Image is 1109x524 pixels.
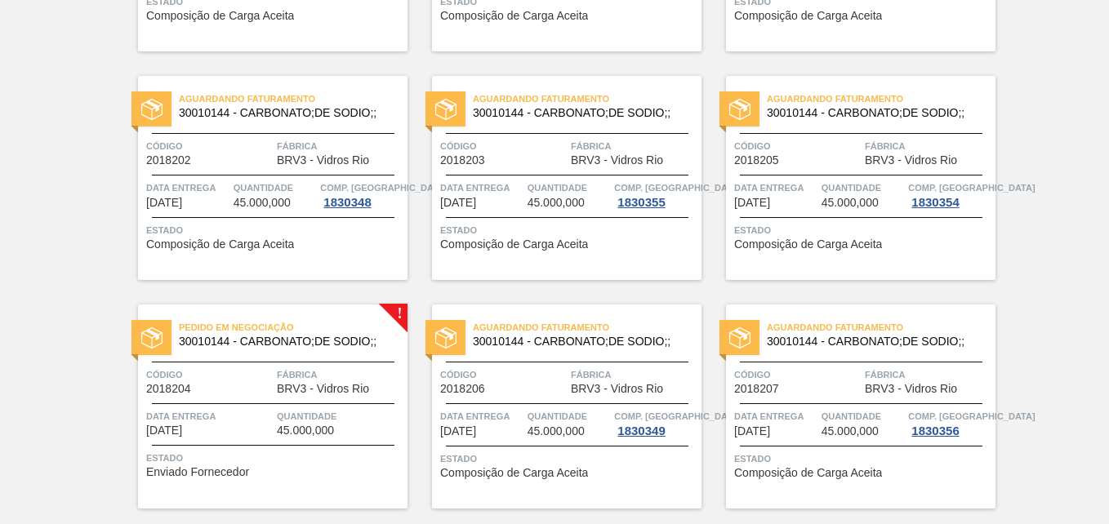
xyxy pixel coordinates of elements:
[614,180,697,209] a: Comp. [GEOGRAPHIC_DATA]1830355
[435,327,457,349] img: estado
[734,10,882,22] span: Composição de Carga Aceita
[865,383,957,395] span: BRV3 - Vidros Rio
[729,99,750,120] img: estado
[473,319,701,335] span: Aguardando Faturamento
[767,335,982,348] span: 30010144 - CARBONATO;DE SODIO;;
[528,408,611,424] span: Quantidade
[865,366,991,383] span: Fábrica
[440,467,588,479] span: Composição de Carga Aceita
[146,408,273,424] span: Data entrega
[277,366,403,383] span: Fábrica
[146,154,191,167] span: 2018202
[408,304,701,508] a: estadoAguardando Faturamento30010144 - CARBONATO;DE SODIO;;Código2018206FábricaBRV3 - Vidros RioD...
[440,222,697,238] span: Status
[179,335,394,348] span: 30010144 - CARBONATO;DE SODIO;;
[473,335,688,348] span: 30010144 - CARBONATO;DE SODIO;;
[734,467,882,479] span: Composição de Carga Aceita
[734,383,779,395] span: 2018207
[734,154,779,167] span: 2018205
[146,366,273,383] span: Código
[440,408,523,424] span: Data entrega
[571,366,697,383] span: Fábrica
[614,180,741,196] span: Comp. Carga
[146,383,191,395] span: 2018204
[473,107,688,119] span: 30010144 - CARBONATO;DE SODIO;;
[320,180,403,209] a: Comp. [GEOGRAPHIC_DATA]1830348
[571,138,697,154] span: Fábrica
[440,154,485,167] span: 2018203
[440,197,476,209] span: 27/09/2025
[234,180,317,196] span: Quantidade
[440,10,588,22] span: Composição de Carga Aceita
[734,238,882,251] span: Composição de Carga Aceita
[277,138,403,154] span: Fábrica
[528,425,585,437] span: 45.000,000
[440,451,697,467] span: Status
[614,408,741,424] span: Comp. Carga
[701,76,995,280] a: estadoAguardando Faturamento30010144 - CARBONATO;DE SODIO;;Código2018205FábricaBRV3 - Vidros RioD...
[767,107,982,119] span: 30010144 - CARBONATO;DE SODIO;;
[179,319,408,335] span: Pedido em Negociação
[277,154,369,167] span: BRV3 - Vidros Rio
[822,197,879,209] span: 45.000,000
[734,138,861,154] span: Código
[435,99,457,120] img: estado
[146,138,273,154] span: Código
[277,383,369,395] span: BRV3 - Vidros Rio
[571,383,663,395] span: BRV3 - Vidros Rio
[320,180,447,196] span: Comp. Carga
[822,408,905,424] span: Quantidade
[141,99,163,120] img: estado
[146,180,229,196] span: Data entrega
[908,408,991,437] a: Comp. [GEOGRAPHIC_DATA]1830356
[440,425,476,437] span: 30/09/2025
[114,76,408,280] a: estadoAguardando Faturamento30010144 - CARBONATO;DE SODIO;;Código2018202FábricaBRV3 - Vidros RioD...
[767,319,995,335] span: Aguardando Faturamento
[114,304,408,508] a: !estadoPedido em Negociação30010144 - CARBONATO;DE SODIO;;Código2018204FábricaBRV3 - Vidros RioDa...
[146,10,294,22] span: Composição de Carga Aceita
[614,408,697,437] a: Comp. [GEOGRAPHIC_DATA]1830349
[440,366,567,383] span: Código
[440,383,485,395] span: 2018206
[146,450,403,466] span: Status
[908,424,962,437] div: 1830356
[908,180,991,209] a: Comp. [GEOGRAPHIC_DATA]1830354
[767,91,995,107] span: Aguardando Faturamento
[908,180,1035,196] span: Comp. Carga
[734,222,991,238] span: Status
[277,424,334,437] span: 45.000,000
[179,91,408,107] span: Aguardando Faturamento
[734,366,861,383] span: Código
[865,154,957,167] span: BRV3 - Vidros Rio
[528,197,585,209] span: 45.000,000
[614,196,668,209] div: 1830355
[440,238,588,251] span: Composição de Carga Aceita
[146,424,182,437] span: 28/09/2025
[320,196,374,209] div: 1830348
[146,238,294,251] span: Composição de Carga Aceita
[822,180,905,196] span: Quantidade
[734,197,770,209] span: 28/09/2025
[571,154,663,167] span: BRV3 - Vidros Rio
[822,425,879,437] span: 45.000,000
[734,425,770,437] span: 30/09/2025
[473,91,701,107] span: Aguardando Faturamento
[729,327,750,349] img: estado
[865,138,991,154] span: Fábrica
[440,138,567,154] span: Código
[734,180,817,196] span: Data entrega
[141,327,163,349] img: estado
[179,107,394,119] span: 30010144 - CARBONATO;DE SODIO;;
[146,197,182,209] span: 26/09/2025
[408,76,701,280] a: estadoAguardando Faturamento30010144 - CARBONATO;DE SODIO;;Código2018203FábricaBRV3 - Vidros RioD...
[234,197,291,209] span: 45.000,000
[908,408,1035,424] span: Comp. Carga
[146,222,403,238] span: Status
[528,180,611,196] span: Quantidade
[734,451,991,467] span: Status
[734,408,817,424] span: Data entrega
[908,196,962,209] div: 1830354
[701,304,995,508] a: estadoAguardando Faturamento30010144 - CARBONATO;DE SODIO;;Código2018207FábricaBRV3 - Vidros RioD...
[146,466,249,478] span: Enviado Fornecedor
[277,408,403,424] span: Quantidade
